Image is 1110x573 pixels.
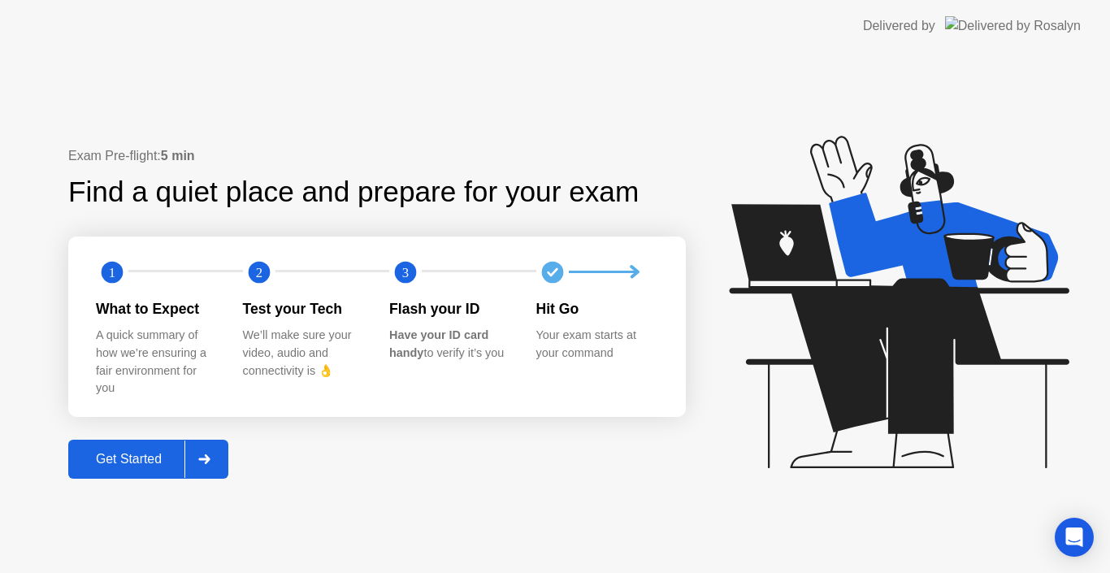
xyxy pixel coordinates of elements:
div: Get Started [73,452,184,467]
div: Your exam starts at your command [536,327,657,362]
div: Hit Go [536,298,657,319]
text: 1 [109,265,115,280]
div: to verify it’s you [389,327,510,362]
div: Find a quiet place and prepare for your exam [68,171,641,214]
img: Delivered by Rosalyn [945,16,1081,35]
text: 2 [255,265,262,280]
div: What to Expect [96,298,217,319]
div: Open Intercom Messenger [1055,518,1094,557]
div: Delivered by [863,16,935,36]
b: 5 min [161,149,195,163]
button: Get Started [68,440,228,479]
div: We’ll make sure your video, audio and connectivity is 👌 [243,327,364,380]
div: Test your Tech [243,298,364,319]
div: Flash your ID [389,298,510,319]
div: A quick summary of how we’re ensuring a fair environment for you [96,327,217,397]
b: Have your ID card handy [389,328,488,359]
text: 3 [402,265,409,280]
div: Exam Pre-flight: [68,146,686,166]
